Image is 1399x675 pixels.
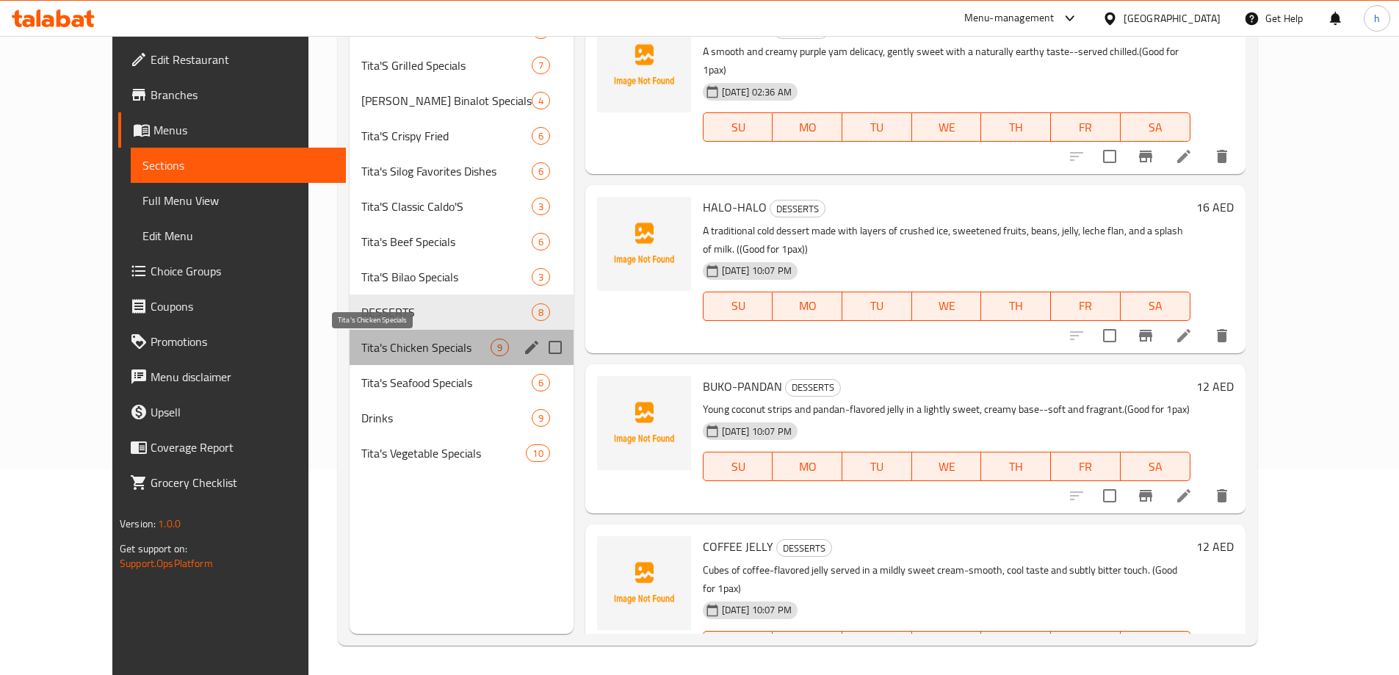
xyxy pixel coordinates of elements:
div: Tita'S Bilao Specials3 [350,259,574,295]
a: Coupons [118,289,346,324]
span: Upsell [151,403,334,421]
span: SU [709,295,767,317]
a: Edit menu item [1175,487,1193,505]
button: FR [1051,292,1121,321]
button: SU [703,452,773,481]
span: 3 [532,200,549,214]
div: Tita's Silog Favorites Dishes6 [350,154,574,189]
div: items [526,444,549,462]
span: FR [1057,295,1115,317]
span: Edit Menu [142,227,334,245]
button: edit [521,336,543,358]
button: TU [842,112,912,142]
nav: Menu sections [350,7,574,477]
span: Tita's Seafood Specials [361,374,532,391]
span: 8 [532,306,549,320]
span: FR [1057,456,1115,477]
span: Tita'S Grilled Specials [361,57,532,74]
span: SA [1127,295,1185,317]
button: WE [912,452,982,481]
span: Get support on: [120,539,187,558]
div: DESSERTS8 [350,295,574,330]
span: 4 [532,94,549,108]
span: Coverage Report [151,438,334,456]
div: Drinks [361,409,532,427]
h6: 12 AED [1196,376,1234,397]
a: Edit Menu [131,218,346,253]
a: Promotions [118,324,346,359]
button: Branch-specific-item [1128,478,1163,513]
div: Tita's Seafood Specials6 [350,365,574,400]
button: SA [1121,112,1190,142]
span: TH [987,456,1045,477]
a: Choice Groups [118,253,346,289]
button: WE [912,631,982,660]
button: WE [912,292,982,321]
div: items [532,127,550,145]
span: DESSERTS [361,303,532,321]
a: Support.OpsPlatform [120,554,213,573]
span: Coupons [151,297,334,315]
button: WE [912,112,982,142]
h6: 16 AED [1196,18,1234,39]
button: MO [773,112,842,142]
span: Tita's Chicken Specials [361,339,491,356]
a: Sections [131,148,346,183]
div: Tita's Binalot Specials [361,92,532,109]
span: 9 [491,341,508,355]
span: Tita's Vegetable Specials [361,444,527,462]
button: TU [842,631,912,660]
div: Menu-management [964,10,1055,27]
span: DESSERTS [777,540,831,557]
span: Grocery Checklist [151,474,334,491]
button: FR [1051,112,1121,142]
button: TH [981,292,1051,321]
span: MO [778,456,836,477]
span: 1.0.0 [159,514,181,533]
span: TU [848,456,906,477]
button: delete [1204,139,1240,174]
span: Select to update [1094,320,1125,351]
span: [DATE] 10:07 PM [716,425,798,438]
div: DESSERTS [785,379,841,397]
span: Tita's Beef Specials [361,233,532,250]
span: Tita'S Bilao Specials [361,268,532,286]
button: SU [703,292,773,321]
span: DESSERTS [786,379,840,396]
div: DESSERTS [770,200,825,217]
span: 6 [532,129,549,143]
span: SA [1127,117,1185,138]
span: Menus [153,121,334,139]
a: Edit menu item [1175,327,1193,344]
span: Full Menu View [142,192,334,209]
button: MO [773,292,842,321]
span: Select to update [1094,480,1125,511]
span: Edit Restaurant [151,51,334,68]
img: BUKO-PANDAN [597,376,691,470]
button: SA [1121,631,1190,660]
button: TH [981,631,1051,660]
button: delete [1204,318,1240,353]
span: 6 [532,235,549,249]
img: HALO-HALO [597,197,691,291]
div: items [532,409,550,427]
span: Select to update [1094,141,1125,172]
span: TU [848,117,906,138]
span: SU [709,117,767,138]
span: [DATE] 10:07 PM [716,603,798,617]
div: [GEOGRAPHIC_DATA] [1124,10,1221,26]
button: SA [1121,292,1190,321]
button: MO [773,631,842,660]
span: SU [709,456,767,477]
span: Menu disclaimer [151,368,334,386]
div: items [532,303,550,321]
div: Tita'S Crispy Fried [361,127,532,145]
button: SU [703,631,773,660]
span: 10 [527,447,549,461]
span: WE [918,117,976,138]
span: COFFEE JELLY [703,535,773,557]
button: TU [842,292,912,321]
span: 6 [532,165,549,178]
